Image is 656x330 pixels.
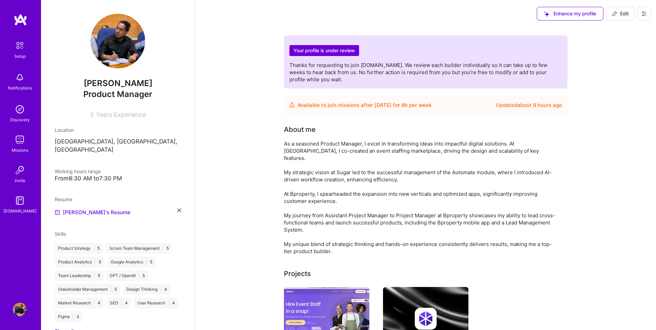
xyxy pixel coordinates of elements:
[14,14,27,26] img: logo
[91,14,145,68] img: User Avatar
[284,269,311,279] div: Projects
[13,102,27,116] img: discovery
[106,243,172,254] div: Scrum Team Management 5
[8,84,32,92] div: Notifications
[55,168,101,174] span: Working hours range
[72,314,74,319] span: |
[146,259,147,265] span: |
[121,300,122,306] span: |
[107,298,131,308] div: SEO 4
[11,303,28,316] a: User Avatar
[55,243,103,254] div: Product Strategy 5
[138,273,140,278] span: |
[55,175,181,182] div: From 8:30 AM to 7:30 PM
[13,194,27,207] img: guide book
[55,196,72,202] span: Resume
[289,62,547,83] span: Thanks for requesting to join [DOMAIN_NAME]. We review each builder individually so it can take u...
[55,231,66,237] span: Skills
[537,7,603,20] button: Enhance my profile
[107,257,156,267] div: Google Analytics 5
[496,101,562,109] div: Updated about 8 hours ago
[83,89,152,99] span: Product Manager
[55,311,83,322] div: Figma 3
[134,298,178,308] div: User Research 4
[110,287,112,292] span: |
[401,102,405,108] span: 8
[94,300,95,306] span: |
[606,7,634,20] button: Edit
[55,270,104,281] div: Team Leadership 5
[55,284,120,295] div: Stakeholder Management 5
[612,10,629,17] span: Edit
[13,163,27,177] img: Invite
[55,208,131,217] a: [PERSON_NAME]'s Resume
[94,273,95,278] span: |
[93,246,95,251] span: |
[90,111,94,118] span: 5
[160,287,162,292] span: |
[14,53,26,60] div: Setup
[55,126,181,134] div: Location
[55,257,105,267] div: Product Analytics 5
[3,207,37,215] div: [DOMAIN_NAME]
[55,210,60,215] img: Resume
[13,38,27,53] img: setup
[123,284,170,295] div: Design Thinking 4
[55,138,181,154] p: [GEOGRAPHIC_DATA], [GEOGRAPHIC_DATA], [GEOGRAPHIC_DATA]
[15,177,25,184] div: Invite
[10,116,30,123] div: Discovery
[12,147,28,154] div: Missions
[298,101,433,109] div: Available to join missions after [DATE] for h per week .
[415,308,437,330] img: Company logo
[168,300,169,306] span: |
[13,303,27,316] img: User Avatar
[55,78,181,88] span: [PERSON_NAME]
[13,133,27,147] img: teamwork
[13,71,27,84] img: bell
[289,45,359,56] h2: Your profile is under review
[95,259,96,265] span: |
[284,140,557,255] div: As a seasoned Product Manager, I excel in transforming ideas into impactful digital solutions. At...
[289,102,295,108] img: Availability
[55,298,104,308] div: Market Research 4
[106,270,148,281] div: GPT / OpenAI 5
[162,246,164,251] span: |
[544,10,596,17] span: Enhance my profile
[177,208,181,212] i: icon Close
[284,124,316,135] div: About me
[544,11,549,17] i: icon SuggestedTeams
[96,111,146,118] span: Years Experience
